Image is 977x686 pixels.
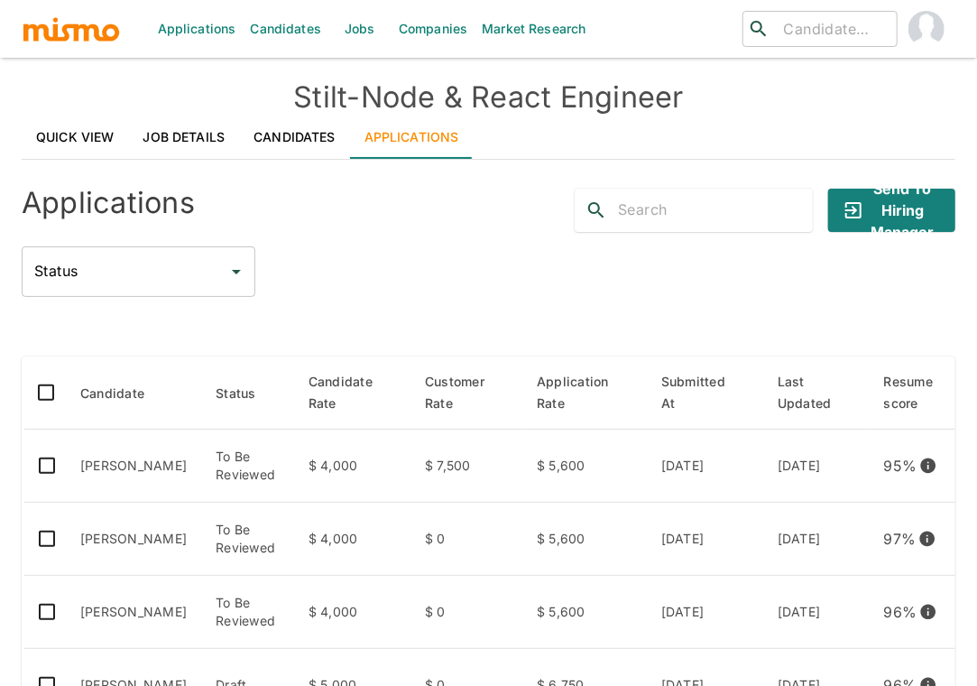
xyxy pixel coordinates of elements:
[22,116,129,159] a: Quick View
[66,503,201,576] td: [PERSON_NAME]
[778,371,855,414] span: Last Updated
[661,371,749,414] span: Submitted At
[66,430,201,503] td: [PERSON_NAME]
[294,503,410,576] td: $ 4,000
[22,79,955,116] h4: Stilt - Node & React Engineer
[309,371,396,414] span: Candidate Rate
[410,430,522,503] td: $ 7,500
[294,430,410,503] td: $ 4,000
[410,503,522,576] td: $ 0
[918,530,936,548] svg: View resume score details
[828,189,955,232] button: Send to Hiring Manager
[763,576,870,649] td: [DATE]
[350,116,474,159] a: Applications
[201,430,294,503] td: To Be Reviewed
[22,15,121,42] img: logo
[537,371,632,414] span: Application Rate
[294,576,410,649] td: $ 4,000
[129,116,240,159] a: Job Details
[647,576,763,649] td: [DATE]
[763,503,870,576] td: [DATE]
[216,383,280,404] span: Status
[618,196,813,225] input: Search
[884,453,917,478] p: 95 %
[224,259,249,284] button: Open
[575,189,618,232] button: search
[777,16,889,42] input: Candidate search
[919,457,937,475] svg: View resume score details
[908,11,945,47] img: Carmen Vilachá
[522,430,647,503] td: $ 5,600
[522,576,647,649] td: $ 5,600
[80,383,168,404] span: Candidate
[647,503,763,576] td: [DATE]
[884,526,917,552] p: 97 %
[66,576,201,649] td: [PERSON_NAME]
[410,576,522,649] td: $ 0
[201,576,294,649] td: To Be Reviewed
[22,185,195,221] h4: Applications
[425,371,508,414] span: Customer Rate
[884,371,957,414] span: Resume score
[919,603,937,621] svg: View resume score details
[647,430,763,503] td: [DATE]
[884,599,917,625] p: 96 %
[201,503,294,576] td: To Be Reviewed
[522,503,647,576] td: $ 5,600
[763,430,870,503] td: [DATE]
[239,116,350,159] a: Candidates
